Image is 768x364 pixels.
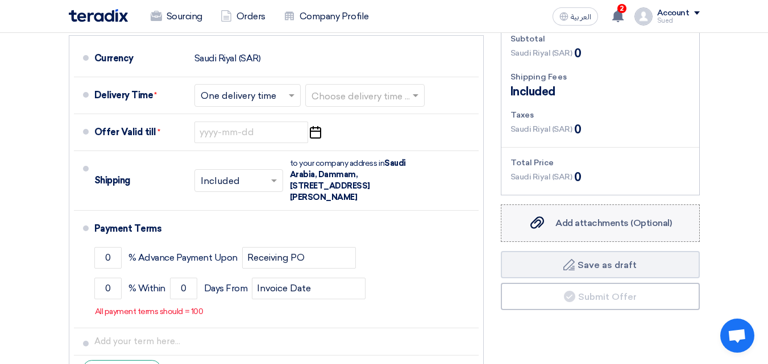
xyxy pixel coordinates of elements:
div: Shipping Fees [510,71,690,83]
span: 0 [574,169,582,186]
span: Included [510,83,555,100]
div: Payment Terms [94,215,465,242]
div: Shipping [94,167,185,194]
span: Saudi Riyal (SAR) [510,47,572,59]
div: Subtotal [510,33,690,45]
span: 0 [574,45,582,62]
input: payment-term-2 [242,247,356,269]
input: payment-term-1 [94,247,122,269]
span: 2 [617,4,626,13]
input: payment-term-2 [170,278,197,299]
a: Orders [211,4,275,29]
div: Total Price [510,157,690,169]
a: Sourcing [142,4,211,29]
span: % Within [128,283,165,294]
span: Saudi Arabia, Dammam, [STREET_ADDRESS][PERSON_NAME] [290,158,406,202]
div: Offer Valid till [94,119,185,146]
div: Taxes [510,109,690,121]
span: % Advance Payment Upon [128,252,238,263]
div: Open chat [720,319,754,353]
div: to your company address in [290,158,415,203]
span: 0 [574,121,582,138]
button: العربية [553,7,598,26]
p: All payment terms should = 100 [95,306,204,317]
span: العربية [571,13,591,21]
a: Company Profile [275,4,378,29]
img: Teradix logo [69,9,128,22]
div: Saudi Riyal (SAR) [194,48,261,69]
span: Days From [204,283,248,294]
input: payment-term-2 [252,278,366,299]
button: Submit Offer [501,283,700,310]
input: Add your term here... [94,330,474,352]
img: profile_test.png [634,7,653,26]
span: Add attachments (Optional) [555,217,672,228]
span: Saudi Riyal (SAR) [510,123,572,135]
input: payment-term-2 [94,278,122,299]
div: Delivery Time [94,82,185,109]
div: Sued [657,18,700,24]
input: yyyy-mm-dd [194,122,308,143]
div: Currency [94,45,185,72]
span: Saudi Riyal (SAR) [510,171,572,183]
div: Account [657,9,690,18]
button: Save as draft [501,251,700,278]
